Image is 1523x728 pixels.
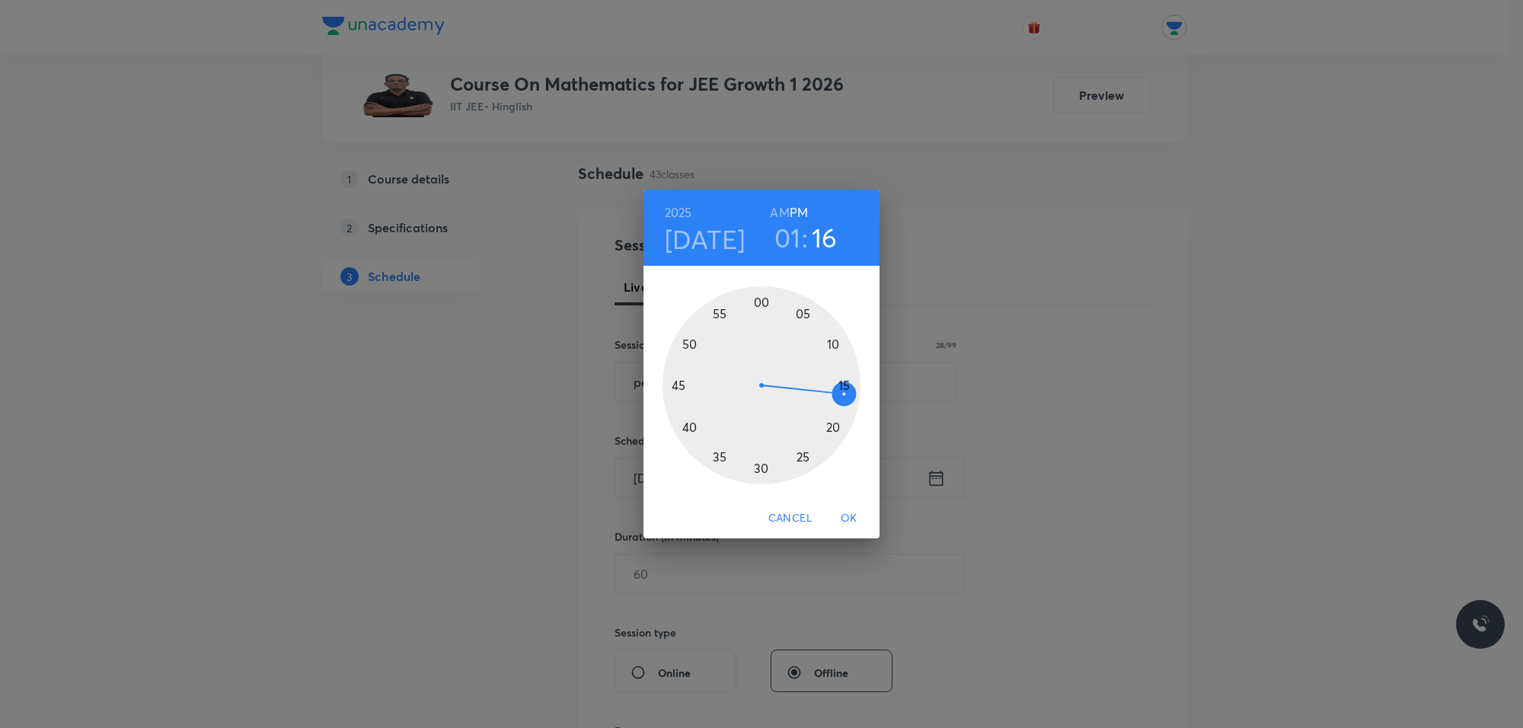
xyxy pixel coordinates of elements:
button: 2025 [665,202,692,223]
h3: : [802,222,808,254]
span: Cancel [768,509,813,528]
button: [DATE] [665,223,746,255]
button: 01 [774,222,801,254]
button: AM [770,202,789,223]
button: 16 [812,222,838,254]
button: Cancel [762,504,819,532]
span: OK [831,509,867,528]
button: PM [790,202,808,223]
button: OK [825,504,873,532]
